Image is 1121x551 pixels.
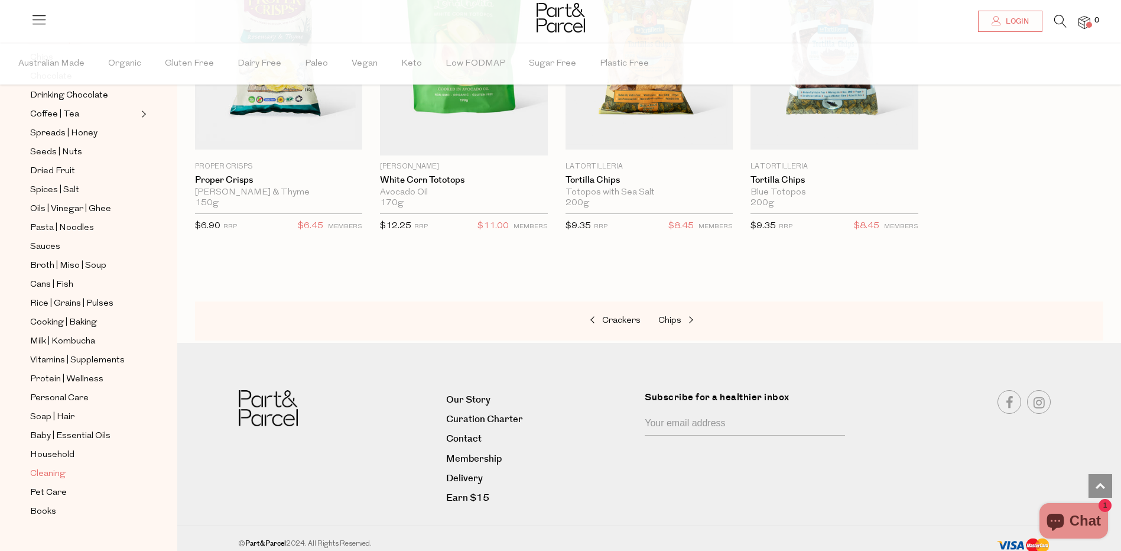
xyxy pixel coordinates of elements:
small: MEMBERS [514,223,548,230]
a: Seeds | Nuts [30,145,138,160]
span: Plastic Free [600,43,649,85]
label: Subscribe for a healthier inbox [645,390,852,413]
span: Australian Made [18,43,85,85]
span: 0 [1091,15,1102,26]
img: Part&Parcel [239,390,298,426]
a: Tortilla Chips [750,175,918,186]
p: La Tortilleria [566,161,733,172]
a: Rice | Grains | Pulses [30,296,138,311]
span: Sugar Free [529,43,576,85]
span: $11.00 [477,219,509,234]
small: MEMBERS [698,223,733,230]
a: Dried Fruit [30,164,138,179]
a: Baby | Essential Oils [30,429,138,443]
span: 150g [195,198,219,209]
a: Pasta | Noodles [30,221,138,235]
a: Vitamins | Supplements [30,353,138,368]
span: Crackers [602,316,641,325]
a: Proper Crisps [195,175,362,186]
span: Milk | Kombucha [30,335,95,349]
span: Cooking | Baking [30,316,97,330]
small: RRP [779,223,792,230]
span: $12.25 [380,222,411,231]
a: Earn $15 [446,490,636,506]
span: Organic [108,43,141,85]
div: [PERSON_NAME] & Thyme [195,187,362,198]
span: Soap | Hair [30,410,74,424]
span: Dairy Free [238,43,281,85]
span: Coffee | Tea [30,108,79,122]
a: 0 [1078,16,1090,28]
span: Low FODMAP [446,43,505,85]
a: Cleaning [30,466,138,481]
span: Pet Care [30,486,67,500]
span: $8.45 [668,219,694,234]
div: © 2024. All Rights Reserved. [239,538,869,550]
a: Milk | Kombucha [30,334,138,349]
span: Pasta | Noodles [30,221,94,235]
a: Spreads | Honey [30,126,138,141]
a: Coffee | Tea [30,107,138,122]
span: Seeds | Nuts [30,145,82,160]
p: Proper Crisps [195,161,362,172]
a: Cans | Fish [30,277,138,292]
a: Spices | Salt [30,183,138,197]
span: Spices | Salt [30,183,79,197]
button: Expand/Collapse Coffee | Tea [138,107,147,121]
span: Baby | Essential Oils [30,429,111,443]
span: $8.45 [854,219,879,234]
a: Login [978,11,1042,32]
span: Personal Care [30,391,89,406]
span: Broth | Miso | Soup [30,259,106,273]
a: Pet Care [30,485,138,500]
span: 170g [380,198,404,209]
div: Avocado Oil [380,187,547,198]
a: White Corn Tototops [380,175,547,186]
a: Drinking Chocolate [30,88,138,103]
small: MEMBERS [328,223,362,230]
a: Membership [446,451,636,467]
img: Part&Parcel [537,3,585,33]
small: RRP [414,223,428,230]
span: Sauces [30,240,60,254]
span: Oils | Vinegar | Ghee [30,202,111,216]
inbox-online-store-chat: Shopify online store chat [1036,503,1112,542]
a: Crackers [522,313,641,329]
span: Drinking Chocolate [30,89,108,103]
span: Cleaning [30,467,66,481]
span: Login [1003,17,1029,27]
a: Soap | Hair [30,410,138,424]
span: $6.45 [298,219,323,234]
span: Household [30,448,74,462]
b: Part&Parcel [245,539,286,549]
input: Your email address [645,413,845,436]
a: Sauces [30,239,138,254]
span: Books [30,505,56,519]
span: 200g [566,198,589,209]
p: La Tortilleria [750,161,918,172]
a: Tortilla Chips [566,175,733,186]
span: Dried Fruit [30,164,75,179]
span: Cans | Fish [30,278,73,292]
span: Paleo [305,43,328,85]
span: Keto [401,43,422,85]
span: Chips [658,316,681,325]
span: Spreads | Honey [30,127,98,141]
a: Contact [446,431,636,447]
span: $6.90 [195,222,220,231]
span: $9.35 [566,222,591,231]
span: Rice | Grains | Pulses [30,297,113,311]
span: Vegan [352,43,378,85]
a: Books [30,504,138,519]
a: Cooking | Baking [30,315,138,330]
div: Totopos with Sea Salt [566,187,733,198]
small: RRP [223,223,237,230]
a: Household [30,448,138,462]
span: Gluten Free [165,43,214,85]
a: Oils | Vinegar | Ghee [30,202,138,216]
a: Delivery [446,471,636,487]
small: RRP [594,223,607,230]
p: [PERSON_NAME] [380,161,547,172]
a: Broth | Miso | Soup [30,258,138,273]
a: Chips [658,313,776,329]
